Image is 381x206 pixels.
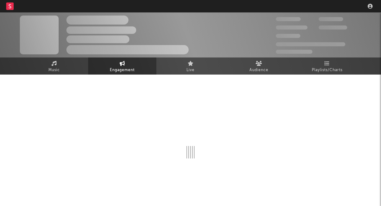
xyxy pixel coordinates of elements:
span: 50,000,000 Monthly Listeners [276,42,345,46]
a: Engagement [88,57,156,75]
a: Music [20,57,88,75]
a: Playlists/Charts [293,57,361,75]
span: Audience [249,66,268,74]
span: 100,000 [276,34,300,38]
a: Audience [225,57,293,75]
span: Engagement [110,66,135,74]
span: 1,000,000 [319,25,347,30]
span: 300,000 [276,17,301,21]
span: Playlists/Charts [312,66,343,74]
a: Live [156,57,225,75]
span: Live [186,66,195,74]
span: 100,000 [319,17,343,21]
span: 50,000,000 [276,25,307,30]
span: Music [48,66,60,74]
span: Jump Score: 85.0 [276,50,312,54]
